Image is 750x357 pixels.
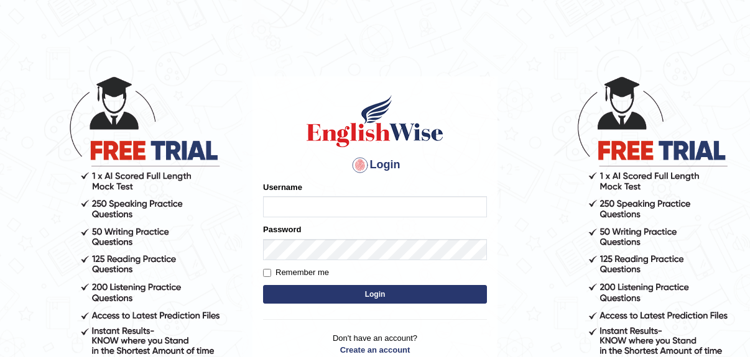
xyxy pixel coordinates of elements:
[263,181,302,193] label: Username
[263,266,329,279] label: Remember me
[263,155,487,175] h4: Login
[263,269,271,277] input: Remember me
[304,93,446,149] img: Logo of English Wise sign in for intelligent practice with AI
[263,224,301,235] label: Password
[263,344,487,356] a: Create an account
[263,285,487,304] button: Login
